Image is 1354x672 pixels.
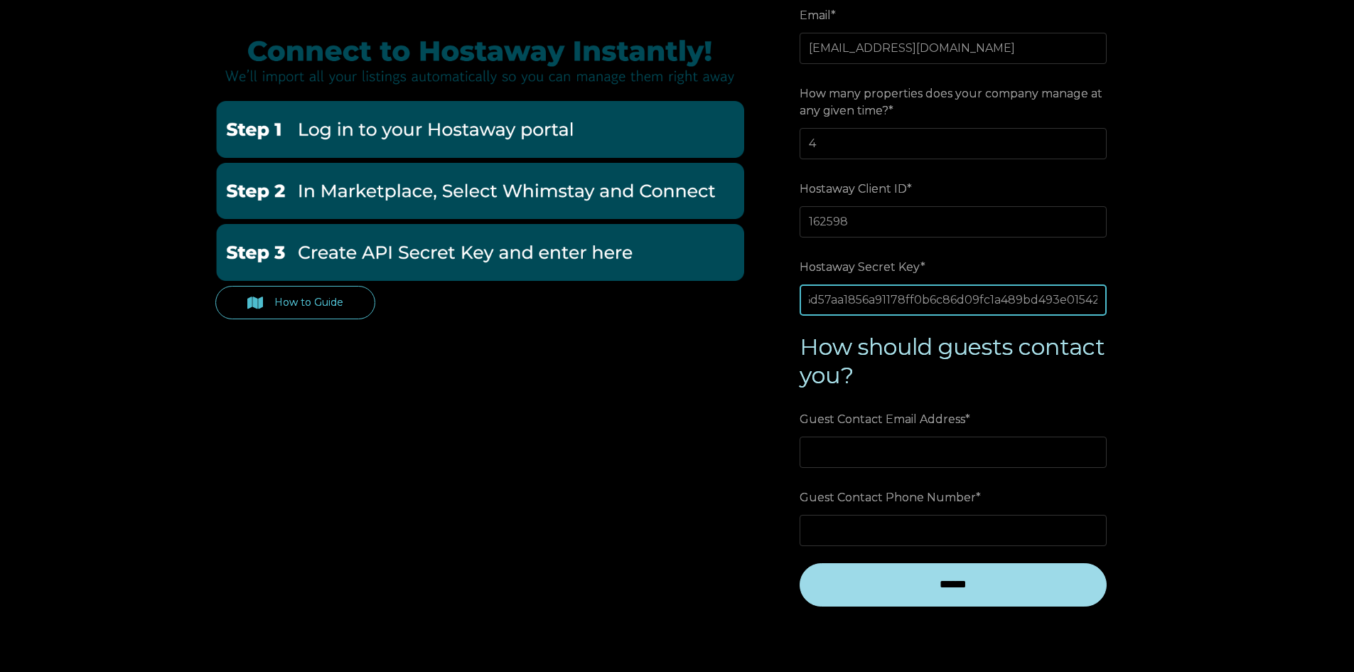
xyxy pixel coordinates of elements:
span: Email [800,4,831,26]
img: Hostaway3-1 [215,224,744,281]
span: Guest Contact Email Address [800,408,965,430]
img: Hostaway1 [215,101,744,158]
span: Hostaway Client ID [800,178,907,200]
a: How to Guide [215,286,376,319]
img: Hostaway2 [215,163,744,220]
span: How many properties does your company manage at any given time? [800,82,1102,122]
span: Guest Contact Phone Number [800,486,976,508]
span: Hostaway Secret Key [800,256,920,278]
img: Hostaway Banner [215,24,744,96]
span: How should guests contact you? [800,333,1105,389]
